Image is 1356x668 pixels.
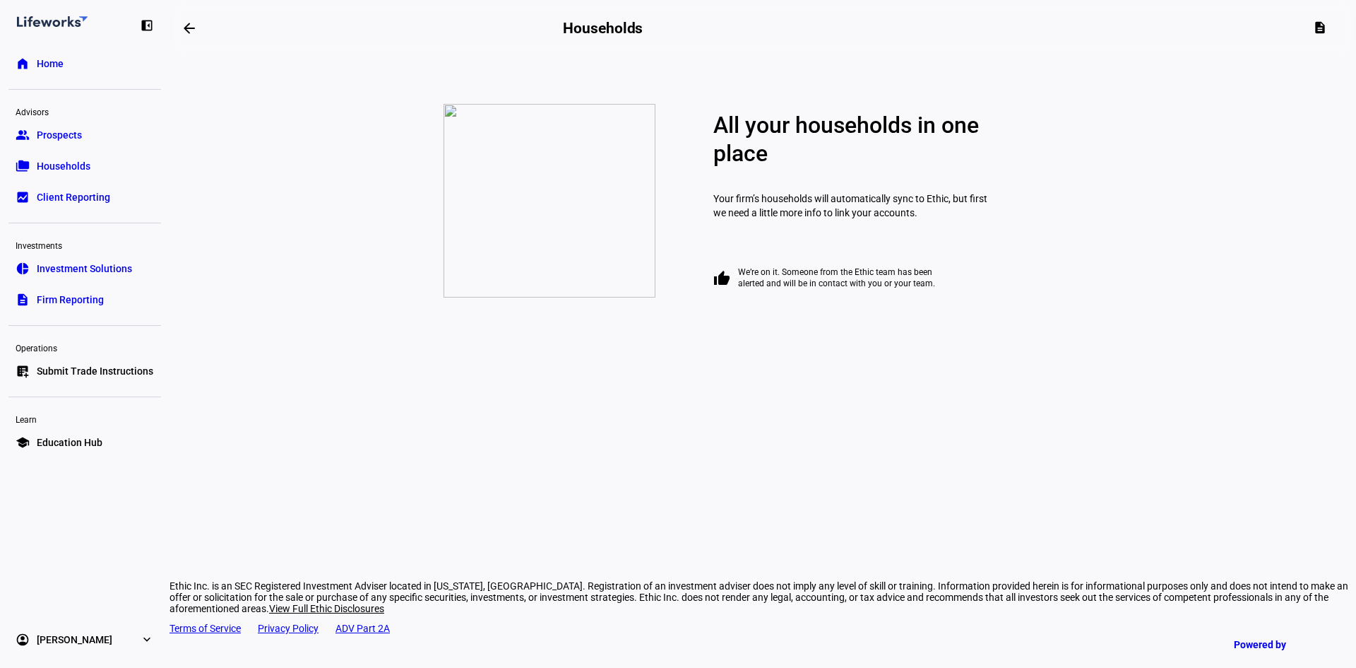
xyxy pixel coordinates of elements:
eth-mat-symbol: left_panel_close [140,18,154,33]
a: descriptionFirm Reporting [8,286,161,314]
eth-mat-symbol: home [16,57,30,71]
mat-icon: thumb_up [713,270,730,287]
p: We’re on it. Someone from the Ethic team has been alerted and will be in contact with you or your... [713,266,939,289]
div: Ethic Inc. is an SEC Registered Investment Adviser located in [US_STATE], [GEOGRAPHIC_DATA]. Regi... [169,580,1356,614]
a: pie_chartInvestment Solutions [8,254,161,283]
mat-icon: description [1313,20,1327,35]
span: Submit Trade Instructions [37,364,153,378]
a: groupProspects [8,121,161,149]
a: bid_landscapeClient Reporting [8,183,161,211]
eth-mat-symbol: bid_landscape [16,190,30,204]
div: Advisors [8,101,161,121]
span: Firm Reporting [37,293,104,307]
h2: Households [563,20,643,37]
a: Terms of Service [169,623,241,634]
eth-mat-symbol: description [16,293,30,307]
eth-mat-symbol: school [16,435,30,450]
img: zero-household.png [444,104,655,298]
span: Prospects [37,128,82,142]
div: Learn [8,409,161,428]
eth-mat-symbol: folder_copy [16,159,30,173]
eth-mat-symbol: pie_chart [16,262,30,276]
eth-mat-symbol: group [16,128,30,142]
span: Education Hub [37,435,102,450]
div: Investments [8,235,161,254]
span: Home [37,57,64,71]
a: ADV Part 2A [335,623,390,634]
eth-mat-symbol: list_alt_add [16,364,30,378]
a: Powered by [1227,631,1335,657]
p: Your firm’s households will automatically sync to Ethic, but first we need a little more info to ... [713,177,989,234]
p: All your households in one place [713,111,989,168]
span: Client Reporting [37,190,110,204]
a: folder_copyHouseholds [8,152,161,180]
span: View Full Ethic Disclosures [269,603,384,614]
span: Investment Solutions [37,262,132,276]
div: Operations [8,337,161,357]
a: homeHome [8,49,161,78]
mat-icon: arrow_backwards [181,20,198,37]
a: Privacy Policy [258,623,319,634]
eth-mat-symbol: account_circle [16,633,30,647]
span: [PERSON_NAME] [37,633,112,647]
eth-mat-symbol: expand_more [140,633,154,647]
span: Households [37,159,90,173]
